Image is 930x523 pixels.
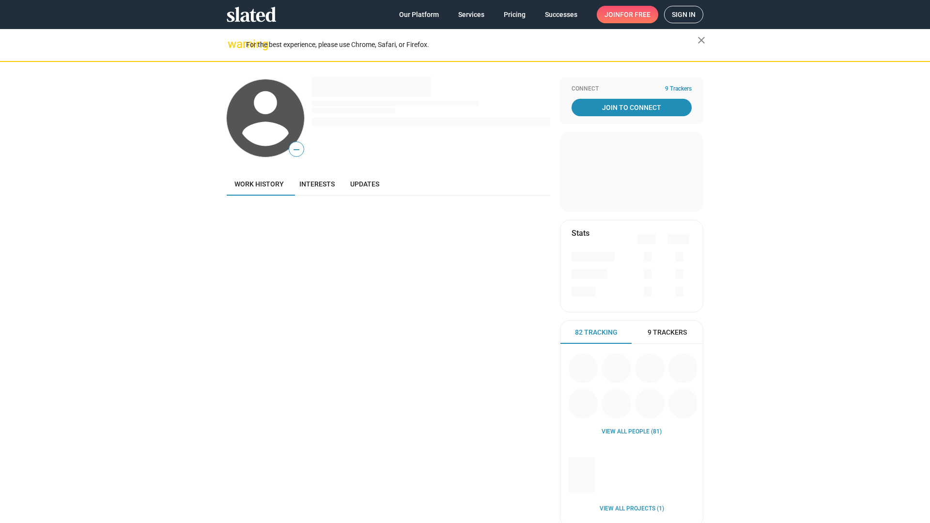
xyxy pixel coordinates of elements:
[572,99,692,116] a: Join To Connect
[600,505,664,513] a: View all Projects (1)
[391,6,447,23] a: Our Platform
[289,143,304,156] span: —
[620,6,651,23] span: for free
[350,180,379,188] span: Updates
[696,34,707,46] mat-icon: close
[504,6,526,23] span: Pricing
[665,85,692,93] span: 9 Trackers
[537,6,585,23] a: Successes
[664,6,703,23] a: Sign in
[399,6,439,23] span: Our Platform
[572,228,589,238] mat-card-title: Stats
[572,85,692,93] div: Connect
[648,328,687,337] span: 9 Trackers
[545,6,577,23] span: Successes
[597,6,658,23] a: Joinfor free
[450,6,492,23] a: Services
[228,38,239,50] mat-icon: warning
[342,172,387,196] a: Updates
[573,99,690,116] span: Join To Connect
[227,172,292,196] a: Work history
[234,180,284,188] span: Work history
[575,328,618,337] span: 82 Tracking
[604,6,651,23] span: Join
[292,172,342,196] a: Interests
[458,6,484,23] span: Services
[299,180,335,188] span: Interests
[246,38,697,51] div: For the best experience, please use Chrome, Safari, or Firefox.
[672,6,696,23] span: Sign in
[496,6,533,23] a: Pricing
[602,428,662,436] a: View all People (81)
